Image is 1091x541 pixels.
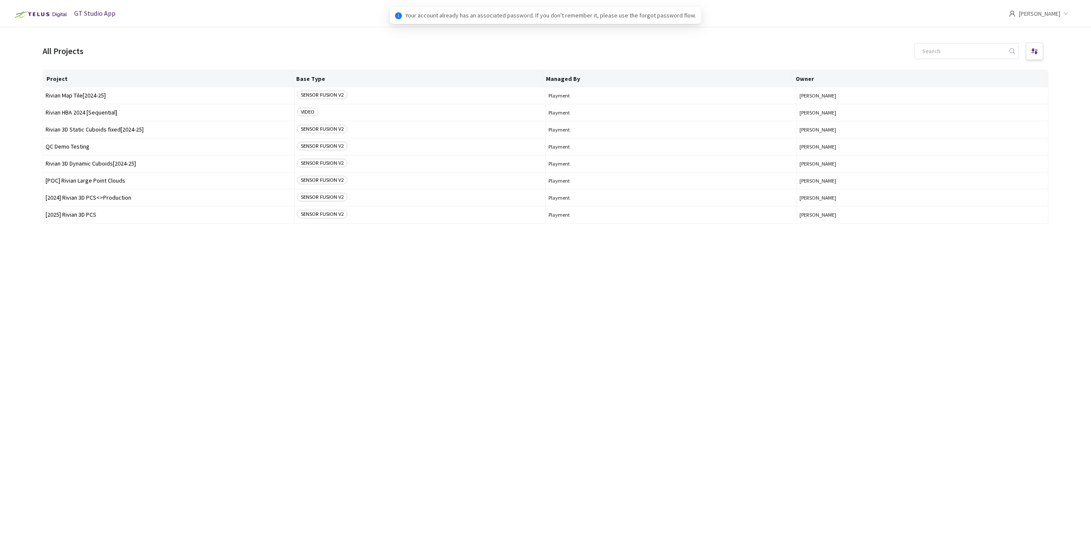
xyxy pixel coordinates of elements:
[43,70,293,87] th: Project
[917,43,1008,59] input: Search
[74,9,115,17] span: GT Studio App
[548,177,794,184] span: Playment
[548,92,794,99] span: Playment
[799,212,1045,218] button: [PERSON_NAME]
[46,92,292,99] span: Rivian Map Tile[2024-25]
[297,108,318,116] span: VIDEO
[297,159,347,167] span: SENSOR FUSION V2
[43,44,84,57] div: All Projects
[799,143,1045,150] button: [PERSON_NAME]
[799,177,1045,184] button: [PERSON_NAME]
[395,12,402,19] span: info-circle
[46,143,292,150] span: QC Demo Testing
[46,195,292,201] span: [2024] Rivian 3D PCS<>Production
[293,70,543,87] th: Base Type
[297,142,347,150] span: SENSOR FUSION V2
[297,176,347,184] span: SENSOR FUSION V2
[799,109,1045,116] button: [PERSON_NAME]
[548,143,794,150] span: Playment
[543,70,792,87] th: Managed By
[799,195,1045,201] button: [PERSON_NAME]
[46,109,292,116] span: Rivian HBA 2024 [Sequential]
[297,193,347,201] span: SENSOR FUSION V2
[46,212,292,218] span: [2025] Rivian 3D PCS
[297,125,347,133] span: SENSOR FUSION V2
[46,177,292,184] span: [POC] Rivian Large Point Clouds
[799,126,1045,133] button: [PERSON_NAME]
[548,212,794,218] span: Playment
[548,126,794,133] span: Playment
[297,210,347,218] span: SENSOR FUSION V2
[10,8,69,21] img: Telus
[405,11,696,20] span: Your account already has an associated password. If you don't remember it, please use the forgot ...
[799,160,1045,167] button: [PERSON_NAME]
[548,160,794,167] span: Playment
[46,126,292,133] span: Rivian 3D Static Cuboids fixed[2024-25]
[548,195,794,201] span: Playment
[799,92,1045,99] button: [PERSON_NAME]
[46,160,292,167] span: Rivian 3D Dynamic Cuboids[2024-25]
[792,70,1042,87] th: Owner
[548,109,794,116] span: Playment
[1009,10,1016,17] span: user
[1064,11,1068,16] span: down
[297,91,347,99] span: SENSOR FUSION V2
